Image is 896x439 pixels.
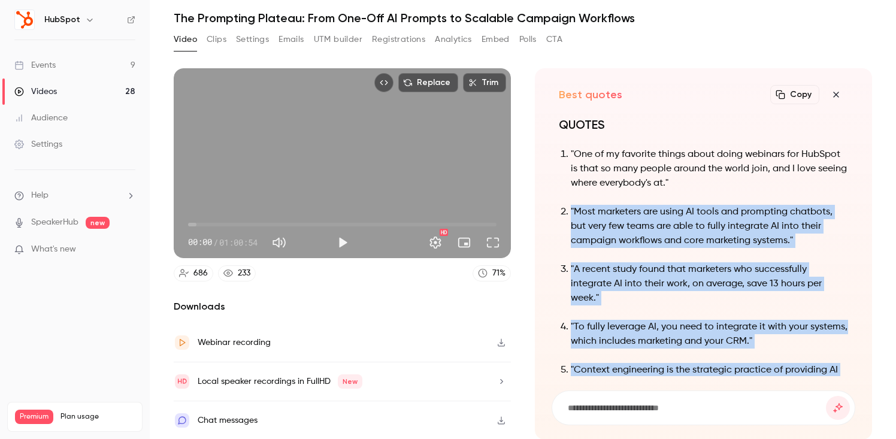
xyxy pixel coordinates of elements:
[14,189,135,202] li: help-dropdown-opener
[14,138,62,150] div: Settings
[267,231,291,255] button: Mute
[188,236,212,249] span: 00:00
[14,59,56,71] div: Events
[374,73,393,92] button: Embed video
[473,265,511,281] a: 71%
[440,229,448,236] div: HD
[198,335,271,350] div: Webinar recording
[198,413,258,428] div: Chat messages
[31,243,76,256] span: What's new
[174,299,511,314] h2: Downloads
[492,267,505,280] div: 71 %
[198,374,362,389] div: Local speaker recordings in FullHD
[452,231,476,255] button: Turn on miniplayer
[372,30,425,49] button: Registrations
[482,30,510,49] button: Embed
[559,87,622,102] h2: Best quotes
[14,86,57,98] div: Videos
[571,205,848,248] p: "Most marketers are using AI tools and prompting chatbots, but very few teams are able to fully i...
[463,73,506,92] button: Trim
[193,267,208,280] div: 686
[770,85,819,104] button: Copy
[31,216,78,229] a: SpeakerHub
[86,217,110,229] span: new
[571,363,848,406] p: "Context engineering is the strategic practice of providing AI systems with comprehensive busines...
[331,231,355,255] button: Play
[571,320,848,349] p: "To fully leverage AI, you need to integrate it with your systems, which includes marketing and y...
[121,244,135,255] iframe: Noticeable Trigger
[546,30,562,49] button: CTA
[435,30,472,49] button: Analytics
[44,14,80,26] h6: HubSpot
[60,412,135,422] span: Plan usage
[188,236,258,249] div: 00:00
[15,10,34,29] img: HubSpot
[238,267,250,280] div: 233
[314,30,362,49] button: UTM builder
[174,265,213,281] a: 686
[559,116,848,133] h1: QUOTES
[31,189,49,202] span: Help
[571,262,848,305] p: "A recent study found that marketers who successfully integrate AI into their work, on average, s...
[423,231,447,255] button: Settings
[398,73,458,92] button: Replace
[338,374,362,389] span: New
[279,30,304,49] button: Emails
[236,30,269,49] button: Settings
[14,112,68,124] div: Audience
[213,236,218,249] span: /
[219,236,258,249] span: 01:00:54
[15,410,53,424] span: Premium
[174,30,197,49] button: Video
[519,30,537,49] button: Polls
[174,11,872,25] h1: The Prompting Plateau: From One-Off AI Prompts to Scalable Campaign Workflows
[481,231,505,255] button: Full screen
[218,265,256,281] a: 233
[571,147,848,190] p: "One of my favorite things about doing webinars for HubSpot is that so many people around the wor...
[207,30,226,49] button: Clips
